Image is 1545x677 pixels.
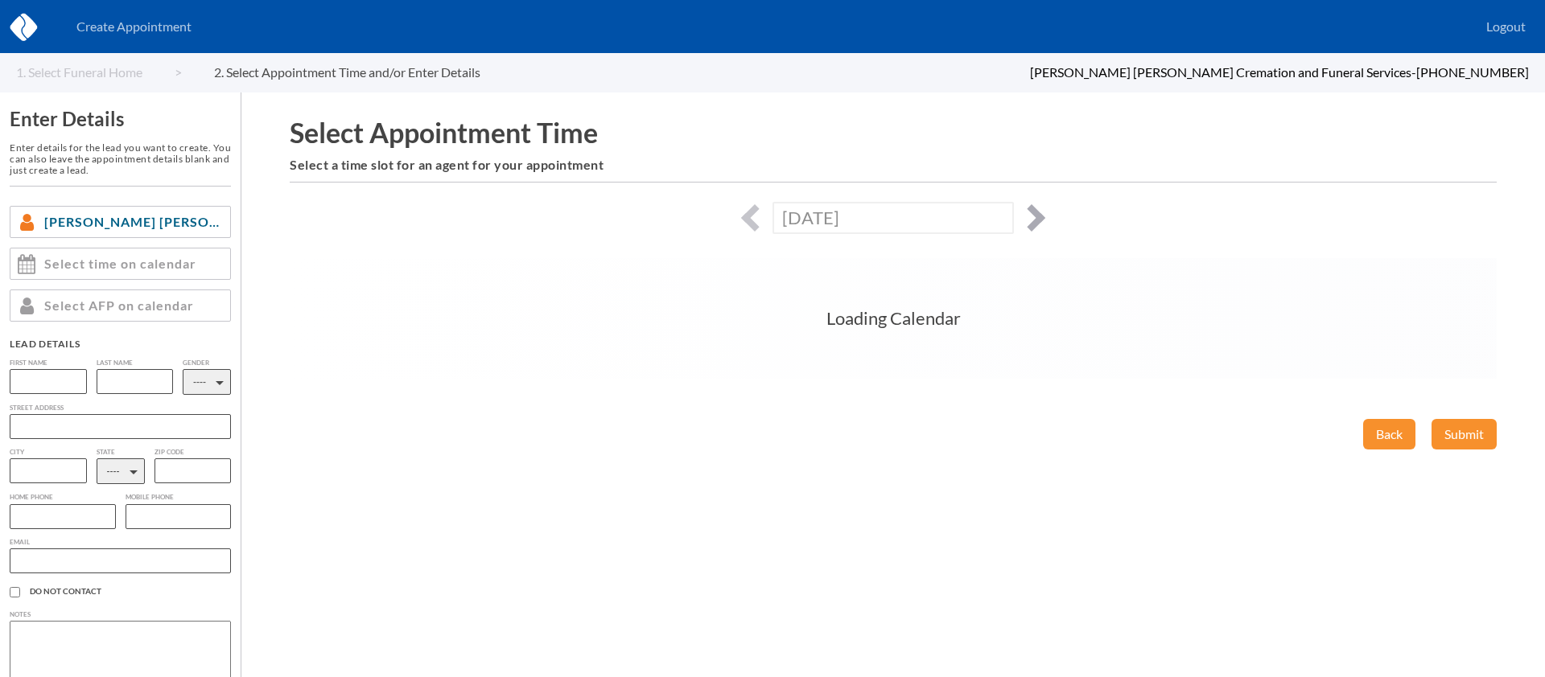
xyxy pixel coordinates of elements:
button: Submit [1432,419,1497,449]
button: Back [1363,419,1415,449]
h6: Select a time slot for an agent for your appointment [290,158,1497,172]
label: Last Name [97,359,174,367]
span: [PERSON_NAME] [PERSON_NAME] Cremation and Funeral Services - [1030,64,1416,80]
label: City [10,449,87,456]
span: Select AFP on calendar [44,298,194,313]
h3: Enter Details [10,108,231,130]
a: 1. Select Funeral Home [16,65,182,80]
label: Email [10,539,231,546]
h6: Enter details for the lead you want to create. You can also leave the appointment details blank a... [10,142,231,175]
label: Street Address [10,404,231,412]
label: Notes [10,611,231,618]
label: Gender [183,359,231,367]
span: Select time on calendar [44,256,196,271]
div: Lead Details [10,338,231,350]
label: Zip Code [154,449,232,456]
label: State [97,449,145,456]
div: Loading Calendar [290,258,1497,379]
h1: Select Appointment Time [290,117,1497,148]
label: Mobile Phone [126,494,232,501]
a: 2. Select Appointment Time and/or Enter Details [214,65,513,80]
span: [PHONE_NUMBER] [1416,64,1529,80]
span: [PERSON_NAME] [PERSON_NAME] Cremation and Funeral Services [44,215,224,229]
span: Do Not Contact [30,587,231,597]
label: First Name [10,359,87,367]
label: Home Phone [10,494,116,501]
